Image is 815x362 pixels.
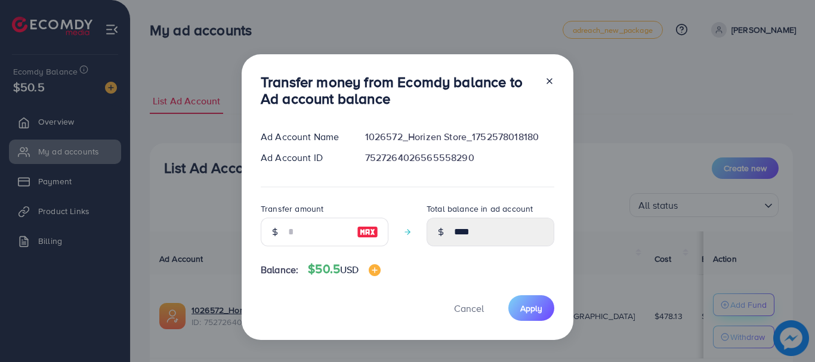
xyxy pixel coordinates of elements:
[427,203,533,215] label: Total balance in ad account
[439,295,499,321] button: Cancel
[261,203,323,215] label: Transfer amount
[356,151,564,165] div: 7527264026565558290
[520,302,542,314] span: Apply
[308,262,380,277] h4: $50.5
[357,225,378,239] img: image
[251,151,356,165] div: Ad Account ID
[251,130,356,144] div: Ad Account Name
[508,295,554,321] button: Apply
[369,264,381,276] img: image
[340,263,359,276] span: USD
[454,302,484,315] span: Cancel
[356,130,564,144] div: 1026572_Horizen Store_1752578018180
[261,263,298,277] span: Balance:
[261,73,535,108] h3: Transfer money from Ecomdy balance to Ad account balance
